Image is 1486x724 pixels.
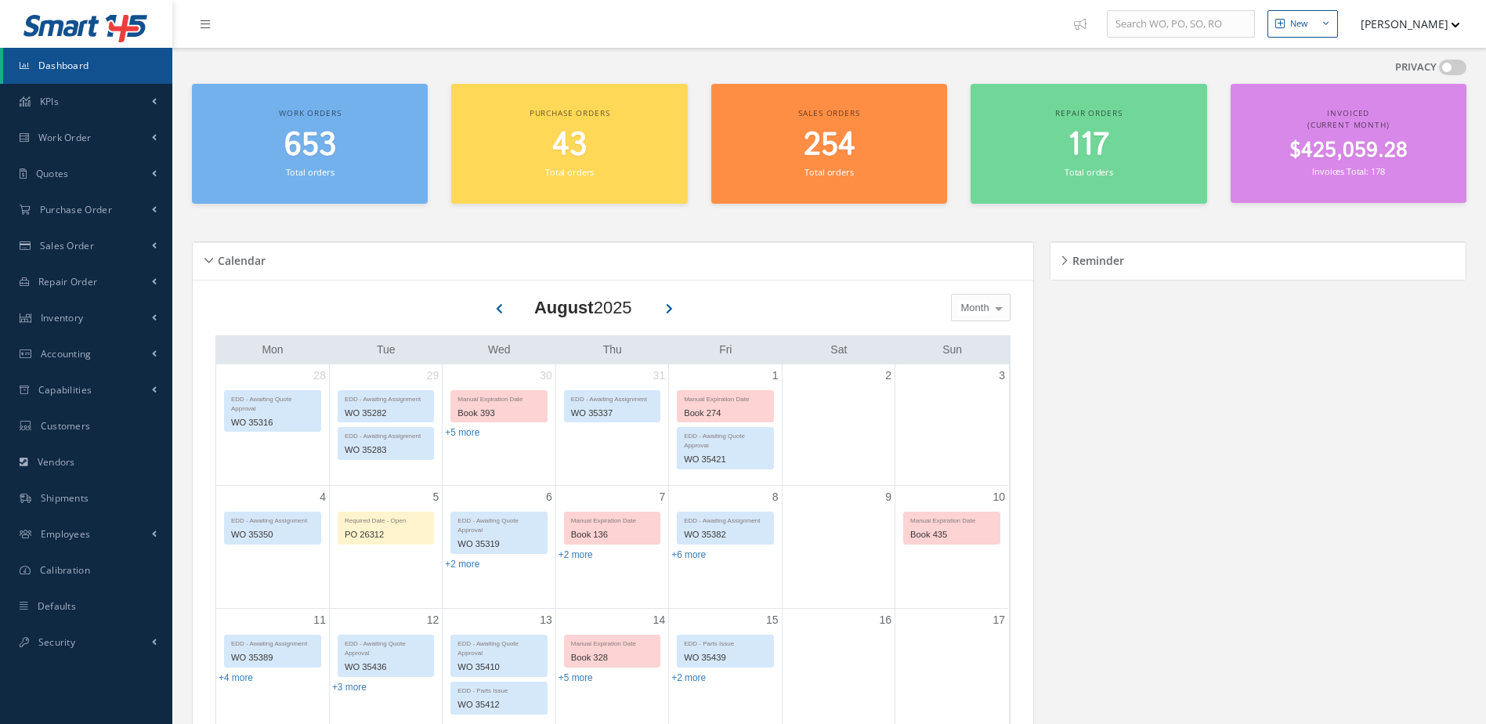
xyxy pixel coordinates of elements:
small: Total orders [1065,166,1113,178]
span: Work Order [38,131,92,144]
div: Book 435 [904,526,1000,544]
td: July 29, 2025 [329,364,442,486]
td: August 9, 2025 [782,485,895,609]
span: Quotes [36,167,69,180]
td: August 10, 2025 [895,485,1008,609]
small: Total orders [545,166,594,178]
span: Work orders [279,107,341,118]
div: EDD - Awaiting Assignment [225,512,320,526]
span: Defaults [38,599,76,613]
td: August 2, 2025 [782,364,895,486]
a: Show 5 more events [445,427,479,438]
a: Show 2 more events [445,559,479,570]
div: New [1290,17,1308,31]
a: August 12, 2025 [424,609,443,632]
span: 653 [284,123,336,168]
div: EDD - Awaiting Quote Approval [451,512,546,535]
a: August 8, 2025 [769,486,782,509]
span: Customers [41,419,91,433]
a: August 9, 2025 [882,486,895,509]
div: Book 136 [565,526,660,544]
a: August 14, 2025 [650,609,669,632]
a: Saturday [827,340,850,360]
div: WO 35436 [338,658,433,676]
a: August 4, 2025 [316,486,329,509]
a: Invoiced (Current Month) $425,059.28 Invoices Total: 178 [1231,84,1466,203]
div: WO 35421 [678,451,772,469]
input: Search WO, PO, SO, RO [1107,10,1255,38]
span: Invoiced [1327,107,1369,118]
div: EDD - Awaiting Quote Approval [225,391,320,414]
div: EDD - Awaiting Quote Approval [338,635,433,658]
a: Thursday [600,340,625,360]
div: EDD - Awaiting Assignment [565,391,660,404]
div: WO 35316 [225,414,320,432]
div: WO 35382 [678,526,772,544]
td: August 5, 2025 [329,485,442,609]
span: (Current Month) [1307,119,1390,130]
a: Show 3 more events [332,682,367,693]
a: July 28, 2025 [310,364,329,387]
button: New [1267,10,1338,38]
a: Show 5 more events [559,672,593,683]
a: Tuesday [374,340,399,360]
span: Repair orders [1055,107,1122,118]
button: [PERSON_NAME] [1346,9,1460,39]
td: August 1, 2025 [669,364,782,486]
div: WO 35410 [451,658,546,676]
a: August 5, 2025 [430,486,443,509]
div: WO 35283 [338,441,433,459]
a: Friday [716,340,735,360]
span: Capabilities [38,383,92,396]
div: EDD - Awaiting Assignment [225,635,320,649]
a: August 17, 2025 [989,609,1008,632]
small: Total orders [286,166,334,178]
div: PO 26312 [338,526,433,544]
a: Show 2 more events [671,672,706,683]
a: Dashboard [3,48,172,84]
td: July 30, 2025 [443,364,555,486]
a: August 11, 2025 [310,609,329,632]
span: Vendors [38,455,75,469]
span: 43 [552,123,587,168]
b: August [534,298,594,317]
span: Month [957,300,989,316]
h5: Calendar [213,249,266,268]
label: PRIVACY [1395,60,1437,75]
div: Book 328 [565,649,660,667]
span: Security [38,635,75,649]
div: Book 393 [451,404,546,422]
a: Show 6 more events [671,549,706,560]
td: August 8, 2025 [669,485,782,609]
span: 117 [1068,123,1109,168]
div: EDD - Awaiting Quote Approval [678,428,772,451]
div: 2025 [534,295,632,320]
div: Manual Expiration Date [565,512,660,526]
a: July 31, 2025 [650,364,669,387]
span: Purchase Order [40,203,112,216]
div: WO 35350 [225,526,320,544]
a: Show 4 more events [219,672,253,683]
span: Shipments [41,491,89,505]
div: WO 35389 [225,649,320,667]
div: EDD - Awaiting Assignment [338,428,433,441]
span: KPIs [40,95,59,108]
a: July 30, 2025 [537,364,555,387]
span: Employees [41,527,91,541]
div: WO 35282 [338,404,433,422]
span: Repair Order [38,275,98,288]
div: Manual Expiration Date [451,391,546,404]
small: Total orders [804,166,853,178]
a: Work orders 653 Total orders [192,84,428,204]
a: August 3, 2025 [996,364,1008,387]
a: Monday [259,340,286,360]
a: August 13, 2025 [537,609,555,632]
span: Sales orders [798,107,859,118]
span: Dashboard [38,59,89,72]
td: July 28, 2025 [216,364,329,486]
div: WO 35412 [451,696,546,714]
div: WO 35319 [451,535,546,553]
h5: Reminder [1068,249,1124,268]
a: Show 2 more events [559,549,593,560]
td: August 6, 2025 [443,485,555,609]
